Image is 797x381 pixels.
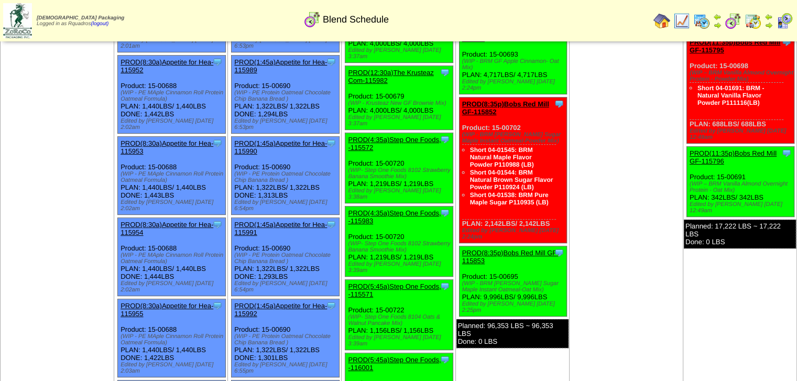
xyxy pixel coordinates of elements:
[348,356,441,372] a: PROD(5:45a)Step One Foods, -116001
[440,354,450,365] img: Tooltip
[690,38,780,54] a: PROD(11:35p)Bobs Red Mill GF-115795
[234,58,327,74] a: PROD(1:45a)Appetite for Hea-115989
[348,334,453,347] div: Edited by [PERSON_NAME] [DATE] 3:39am
[462,58,567,71] div: (WIP - BRM GF Apple Cinnamon- Oat Mix)
[121,302,213,318] a: PROD(8:30a)Appetite for Hea-115955
[440,281,450,291] img: Tooltip
[348,136,441,151] a: PROD(4:35a)Step One Foods, -115572
[232,137,340,215] div: Product: 15-00690 PLAN: 1,322LBS / 1,322LBS DONE: 1,313LBS
[234,333,339,346] div: (WIP - PE Protein Oatmeal Chocolate Chip Banana Bread )
[462,249,559,265] a: PROD(8:35p)Bobs Red Mill GF-115853
[697,84,764,106] a: Short 04-01691: BRM - Natural Vanilla Flavor Powder P111116(LB)
[713,13,722,21] img: arrowleft.gif
[440,67,450,78] img: Tooltip
[121,118,225,130] div: Edited by [PERSON_NAME] [DATE] 2:02am
[348,100,453,106] div: (WIP - Krusteaz New GF Brownie Mix)
[121,199,225,212] div: Edited by [PERSON_NAME] [DATE] 2:02am
[693,13,710,29] img: calendarprod.gif
[234,199,339,212] div: Edited by [PERSON_NAME] [DATE] 6:54pm
[326,57,336,67] img: Tooltip
[690,70,794,82] div: (WIP – BRM Vanilla Almond Overnight Protein - Powder Mix)
[440,134,450,145] img: Tooltip
[121,58,213,74] a: PROD(8:30a)Appetite for Hea-115952
[345,133,453,203] div: Product: 15-00720 PLAN: 1,219LBS / 1,219LBS
[459,97,567,243] div: Product: 15-00702 PLAN: 2,142LBS / 2,142LBS
[462,280,567,293] div: (WIP - BRM [PERSON_NAME] Sugar Maple Instant Oatmeal-Oat Mix)
[326,300,336,311] img: Tooltip
[118,299,226,377] div: Product: 15-00688 PLAN: 1,440LBS / 1,440LBS DONE: 1,422LBS
[690,181,794,193] div: (WIP – BRM Vanilla Almond Overnight Protein - Oat Mix)
[348,167,453,180] div: (WIP- Step One Foods 8102 Strawberry Banana Smoothie Mix)
[690,149,777,165] a: PROD(11:35p)Bobs Red Mill GF-115796
[348,188,453,200] div: Edited by [PERSON_NAME] [DATE] 3:38am
[686,36,794,144] div: Product: 15-00698 PLAN: 688LBS / 688LBS
[121,221,213,236] a: PROD(8:30a)Appetite for Hea-115954
[234,362,339,374] div: Edited by [PERSON_NAME] [DATE] 6:55pm
[690,201,794,214] div: Edited by [PERSON_NAME] [DATE] 12:49am
[470,146,534,168] a: Short 04-01545: BRM Natural Maple Flavor Powder P110988 (LB)
[121,252,225,265] div: (WIP - PE MAple Cinnamon Roll Protein Oatmeal Formula)
[462,132,567,144] div: (WIP - BRM [PERSON_NAME] Sugar Maple Instant Oatmeal-Powder Mix)
[121,280,225,293] div: Edited by [PERSON_NAME] [DATE] 2:02am
[554,99,564,109] img: Tooltip
[348,114,453,127] div: Edited by [PERSON_NAME] [DATE] 3:37am
[234,221,327,236] a: PROD(1:45a)Appetite for Hea-115991
[326,138,336,148] img: Tooltip
[234,302,327,318] a: PROD(1:45a)Appetite for Hea-115992
[776,13,793,29] img: calendarcustomer.gif
[121,171,225,183] div: (WIP - PE MAple Cinnamon Roll Protein Oatmeal Formula)
[121,333,225,346] div: (WIP - PE MAple Cinnamon Roll Protein Oatmeal Formula)
[234,280,339,293] div: Edited by [PERSON_NAME] [DATE] 6:54pm
[440,208,450,218] img: Tooltip
[348,47,453,60] div: Edited by [PERSON_NAME] [DATE] 3:37am
[212,219,223,230] img: Tooltip
[234,118,339,130] div: Edited by [PERSON_NAME] [DATE] 6:53pm
[232,299,340,377] div: Product: 15-00690 PLAN: 1,322LBS / 1,322LBS DONE: 1,301LBS
[554,247,564,258] img: Tooltip
[121,139,213,155] a: PROD(8:30a)Appetite for Hea-115953
[121,362,225,374] div: Edited by [PERSON_NAME] [DATE] 2:03am
[765,13,773,21] img: arrowleft.gif
[686,147,794,217] div: Product: 15-00691 PLAN: 342LBS / 342LBS
[348,314,453,326] div: (WIP- Step One Foods 8104 Oats & Walnut Pancake Mix)
[326,219,336,230] img: Tooltip
[459,24,567,94] div: Product: 15-00693 PLAN: 4,717LBS / 4,717LBS
[470,191,549,206] a: Short 04-01538: BRM Pure Maple Sugar P110935 (LB)
[713,21,722,29] img: arrowright.gif
[232,218,340,296] div: Product: 15-00690 PLAN: 1,322LBS / 1,322LBS DONE: 1,293LBS
[348,282,441,298] a: PROD(5:45a)Step One Foods, -115571
[118,137,226,215] div: Product: 15-00688 PLAN: 1,440LBS / 1,440LBS DONE: 1,443LBS
[118,218,226,296] div: Product: 15-00688 PLAN: 1,440LBS / 1,440LBS DONE: 1,444LBS
[653,13,670,29] img: home.gif
[91,21,108,27] a: (logout)
[232,56,340,134] div: Product: 15-00690 PLAN: 1,322LBS / 1,322LBS DONE: 1,294LBS
[234,90,339,102] div: (WIP - PE Protein Oatmeal Chocolate Chip Banana Bread )
[118,56,226,134] div: Product: 15-00688 PLAN: 1,440LBS / 1,440LBS DONE: 1,442LBS
[765,21,773,29] img: arrowright.gif
[234,252,339,265] div: (WIP - PE Protein Oatmeal Chocolate Chip Banana Bread )
[684,220,796,248] div: Planned: 17,222 LBS ~ 17,222 LBS Done: 0 LBS
[348,261,453,274] div: Edited by [PERSON_NAME] [DATE] 3:39am
[725,13,741,29] img: calendarblend.gif
[345,206,453,277] div: Product: 15-00720 PLAN: 1,219LBS / 1,219LBS
[345,280,453,350] div: Product: 15-00722 PLAN: 1,156LBS / 1,156LBS
[348,241,453,253] div: (WIP- Step One Foods 8102 Strawberry Banana Smoothie Mix)
[673,13,690,29] img: line_graph.gif
[323,14,389,25] span: Blend Schedule
[212,57,223,67] img: Tooltip
[37,15,124,27] span: Logged in as Rquadros
[212,300,223,311] img: Tooltip
[212,138,223,148] img: Tooltip
[37,15,124,21] span: [DEMOGRAPHIC_DATA] Packaging
[462,100,549,116] a: PROD(8:35p)Bobs Red Mill GF-115852
[462,227,567,240] div: Edited by [PERSON_NAME] [DATE] 2:24pm
[456,319,569,348] div: Planned: 96,353 LBS ~ 96,353 LBS Done: 0 LBS
[348,69,433,84] a: PROD(12:30a)The Krusteaz Com-115982
[3,3,32,38] img: zoroco-logo-small.webp
[781,148,792,158] img: Tooltip
[348,209,441,225] a: PROD(4:35a)Step One Foods, -115983
[462,301,567,313] div: Edited by [PERSON_NAME] [DATE] 2:25pm
[345,66,453,130] div: Product: 15-00679 PLAN: 4,000LBS / 4,000LBS
[121,90,225,102] div: (WIP - PE MAple Cinnamon Roll Protein Oatmeal Formula)
[690,128,794,140] div: Edited by [PERSON_NAME] [DATE] 12:49am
